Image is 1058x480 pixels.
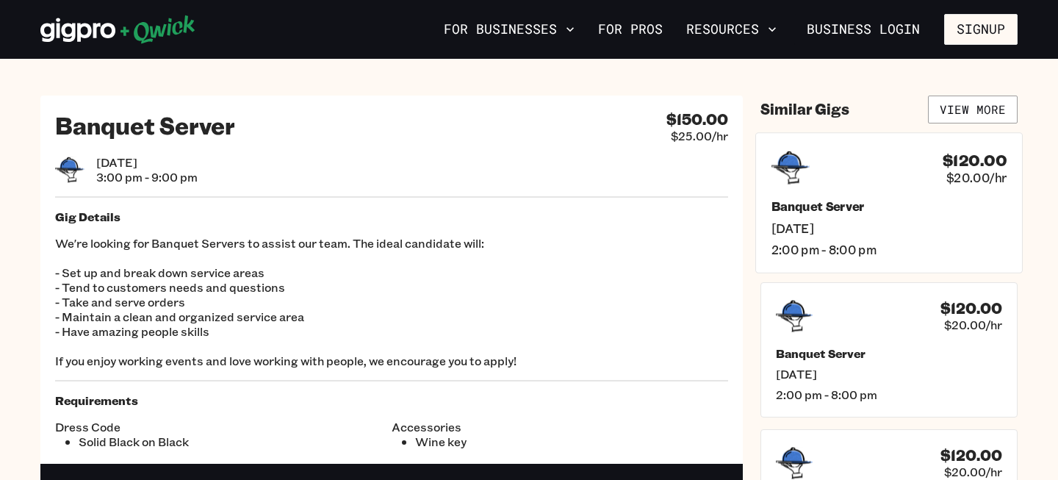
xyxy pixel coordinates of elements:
h4: Similar Gigs [760,100,849,118]
p: We're looking for Banquet Servers to assist our team. The ideal candidate will: - Set up and brea... [55,236,728,368]
span: $25.00/hr [671,129,728,143]
span: 2:00 pm - 8:00 pm [771,242,1007,257]
h5: Requirements [55,393,728,408]
span: Dress Code [55,420,392,434]
button: Signup [944,14,1018,45]
a: For Pros [592,17,669,42]
li: Wine key [415,434,728,449]
button: Resources [680,17,782,42]
span: $20.00/hr [944,465,1002,479]
a: $120.00$20.00/hrBanquet Server[DATE]2:00 pm - 8:00 pm [760,282,1018,418]
span: 2:00 pm - 8:00 pm [776,387,1002,402]
h4: $150.00 [666,110,728,129]
li: Solid Black on Black [79,434,392,449]
h2: Banquet Server [55,110,235,140]
span: Accessories [392,420,728,434]
h5: Banquet Server [771,198,1007,214]
a: View More [928,96,1018,123]
span: [DATE] [96,155,198,170]
h5: Gig Details [55,209,728,224]
span: [DATE] [771,220,1007,235]
a: Business Login [794,14,932,45]
span: 3:00 pm - 9:00 pm [96,170,198,185]
h4: $120.00 [943,150,1007,169]
h5: Banquet Server [776,346,1002,361]
a: $120.00$20.00/hrBanquet Server[DATE]2:00 pm - 8:00 pm [755,132,1023,273]
span: $20.00/hr [946,169,1007,185]
h4: $120.00 [940,299,1002,318]
button: For Businesses [438,17,580,42]
span: [DATE] [776,367,1002,382]
span: $20.00/hr [944,318,1002,332]
h4: $120.00 [940,446,1002,465]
